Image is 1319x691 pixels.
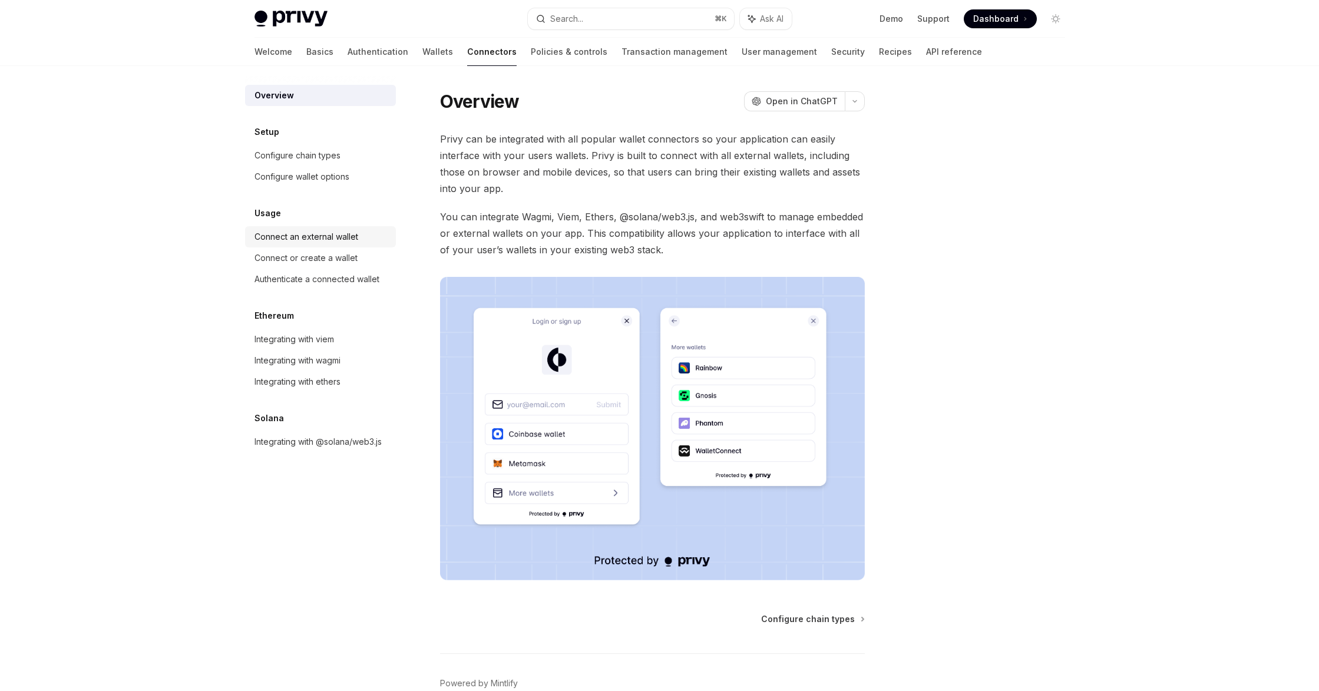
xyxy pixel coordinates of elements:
[761,613,855,625] span: Configure chain types
[761,613,864,625] a: Configure chain types
[440,209,865,258] span: You can integrate Wagmi, Viem, Ethers, @solana/web3.js, and web3swift to manage embedded or exter...
[531,38,607,66] a: Policies & controls
[254,272,379,286] div: Authenticate a connected wallet
[744,91,845,111] button: Open in ChatGPT
[715,14,727,24] span: ⌘ K
[254,309,294,323] h5: Ethereum
[440,677,518,689] a: Powered by Mintlify
[254,332,334,346] div: Integrating with viem
[440,131,865,197] span: Privy can be integrated with all popular wallet connectors so your application can easily interfa...
[245,431,396,452] a: Integrating with @solana/web3.js
[306,38,333,66] a: Basics
[254,435,382,449] div: Integrating with @solana/web3.js
[245,350,396,371] a: Integrating with wagmi
[254,206,281,220] h5: Usage
[550,12,583,26] div: Search...
[742,38,817,66] a: User management
[1046,9,1065,28] button: Toggle dark mode
[973,13,1019,25] span: Dashboard
[245,85,396,106] a: Overview
[880,13,903,25] a: Demo
[245,371,396,392] a: Integrating with ethers
[622,38,728,66] a: Transaction management
[528,8,734,29] button: Search...⌘K
[740,8,792,29] button: Ask AI
[440,91,520,112] h1: Overview
[766,95,838,107] span: Open in ChatGPT
[926,38,982,66] a: API reference
[348,38,408,66] a: Authentication
[245,269,396,290] a: Authenticate a connected wallet
[422,38,453,66] a: Wallets
[245,166,396,187] a: Configure wallet options
[831,38,865,66] a: Security
[254,125,279,139] h5: Setup
[254,11,328,27] img: light logo
[254,353,341,368] div: Integrating with wagmi
[440,277,865,580] img: Connectors3
[467,38,517,66] a: Connectors
[254,230,358,244] div: Connect an external wallet
[254,375,341,389] div: Integrating with ethers
[245,329,396,350] a: Integrating with viem
[245,226,396,247] a: Connect an external wallet
[254,148,341,163] div: Configure chain types
[879,38,912,66] a: Recipes
[254,88,294,103] div: Overview
[254,251,358,265] div: Connect or create a wallet
[760,13,784,25] span: Ask AI
[245,247,396,269] a: Connect or create a wallet
[964,9,1037,28] a: Dashboard
[245,145,396,166] a: Configure chain types
[917,13,950,25] a: Support
[254,411,284,425] h5: Solana
[254,170,349,184] div: Configure wallet options
[254,38,292,66] a: Welcome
